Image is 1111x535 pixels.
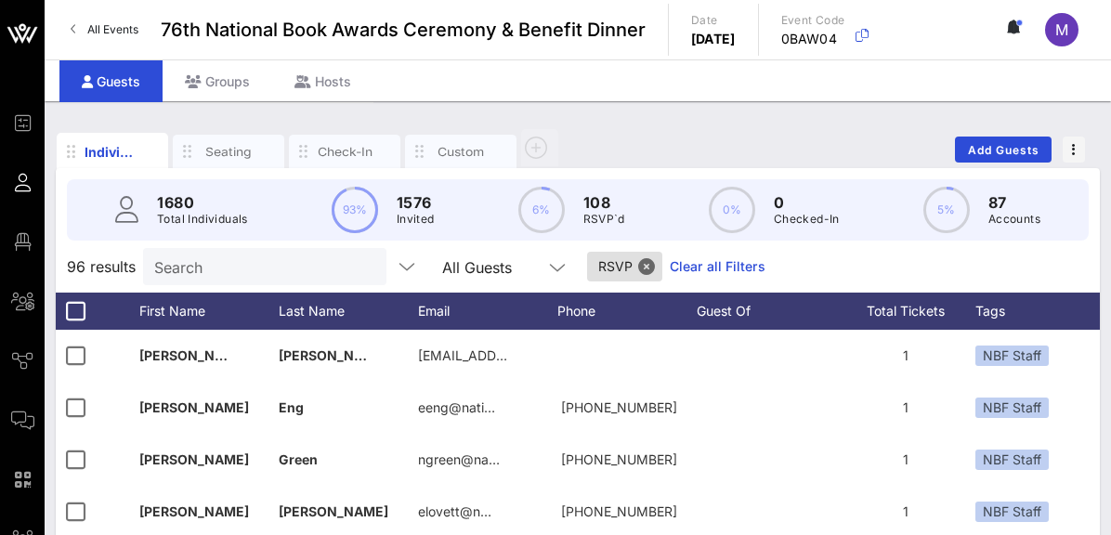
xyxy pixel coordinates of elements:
span: [PERSON_NAME] [139,451,249,467]
div: Total Tickets [836,293,975,330]
div: Check-In [317,143,373,161]
span: [PERSON_NAME] [139,503,249,519]
span: RSVP [598,252,651,281]
p: Date [691,11,736,30]
span: 76th National Book Awards Ceremony & Benefit Dinner [161,16,646,44]
div: Seating [201,143,256,161]
span: [PERSON_NAME] [139,347,249,363]
div: All Guests [442,259,512,276]
p: 0 [774,191,840,214]
p: 87 [988,191,1040,214]
span: [PERSON_NAME] [279,503,388,519]
div: NBF Staff [975,398,1049,418]
span: +19096416180 [561,399,677,415]
span: +13145830582 [561,503,677,519]
span: M [1055,20,1068,39]
div: Phone [557,293,697,330]
button: Add Guests [955,137,1052,163]
p: [DATE] [691,30,736,48]
p: Total Individuals [157,210,248,228]
p: 1576 [397,191,435,214]
div: M [1045,13,1078,46]
p: Checked-In [774,210,840,228]
div: 1 [836,382,975,434]
div: Groups [163,60,272,102]
div: 1 [836,434,975,486]
p: Event Code [781,11,845,30]
span: [PERSON_NAME] [279,347,388,363]
div: NBF Staff [975,502,1049,522]
span: All Events [87,22,138,36]
div: Guests [59,60,163,102]
span: [EMAIL_ADDRESS][DOMAIN_NAME] [418,347,642,363]
span: +18056303998 [561,451,677,467]
span: Green [279,451,318,467]
p: RSVP`d [583,210,625,228]
span: Add Guests [967,143,1040,157]
span: Eng [279,399,304,415]
div: Custom [433,143,489,161]
p: 0BAW04 [781,30,845,48]
div: Guest Of [697,293,836,330]
div: NBF Staff [975,346,1049,366]
p: 108 [583,191,625,214]
p: ngreen@na… [418,434,500,486]
span: 96 results [67,255,136,278]
p: 1680 [157,191,248,214]
a: Clear all Filters [670,256,765,277]
p: Invited [397,210,435,228]
p: Accounts [988,210,1040,228]
p: eeng@nati… [418,382,495,434]
div: Individuals [85,142,140,162]
div: First Name [139,293,279,330]
div: Last Name [279,293,418,330]
div: All Guests [431,248,580,285]
a: All Events [59,15,150,45]
span: [PERSON_NAME] [139,399,249,415]
div: 1 [836,330,975,382]
div: NBF Staff [975,450,1049,470]
div: Email [418,293,557,330]
button: Close [638,258,655,275]
div: Hosts [272,60,373,102]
